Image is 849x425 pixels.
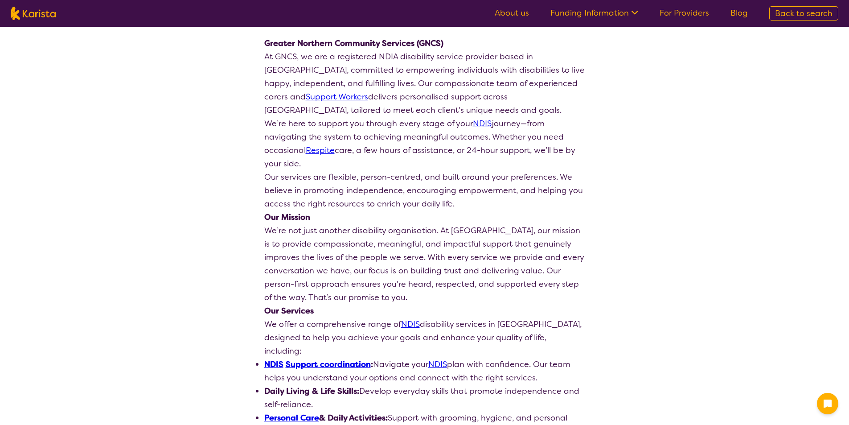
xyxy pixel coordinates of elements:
img: Karista logo [11,7,56,20]
p: At GNCS, we are a registered NDIA disability service provider based in [GEOGRAPHIC_DATA], committ... [264,37,585,117]
a: NDIS [428,359,447,370]
a: Respite [306,145,335,156]
strong: : [264,359,373,370]
p: We’re here to support you through every stage of your journey—from navigating the system to achie... [264,117,585,170]
p: Develop everyday skills that promote independence and self-reliance. [264,384,585,411]
strong: Greater Northern Community Services (GNCS) [264,38,443,49]
a: For Providers [660,8,709,18]
strong: Our Services [264,305,314,316]
a: Funding Information [550,8,638,18]
a: About us [495,8,529,18]
span: Back to search [775,8,833,19]
p: Our services are flexible, person-centred, and built around your preferences. We believe in promo... [264,170,585,210]
strong: & Daily Activities: [264,413,388,423]
a: Support Workers [306,91,368,102]
a: Back to search [769,6,838,21]
a: NDIS [473,118,492,129]
p: We offer a comprehensive range of disability services in [GEOGRAPHIC_DATA], designed to help you ... [264,304,585,358]
a: NDIS [401,319,420,330]
strong: Daily Living & Life Skills: [264,386,359,396]
a: NDIS [264,359,283,370]
p: We’re not just another disability organisation. At [GEOGRAPHIC_DATA], our mission is to provide c... [264,210,585,304]
a: Blog [730,8,748,18]
a: Support coordination [286,359,371,370]
strong: Our Mission [264,212,310,223]
a: Personal Care [264,413,319,423]
p: Navigate your plan with confidence. Our team helps you understand your options and connect with t... [264,358,585,384]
